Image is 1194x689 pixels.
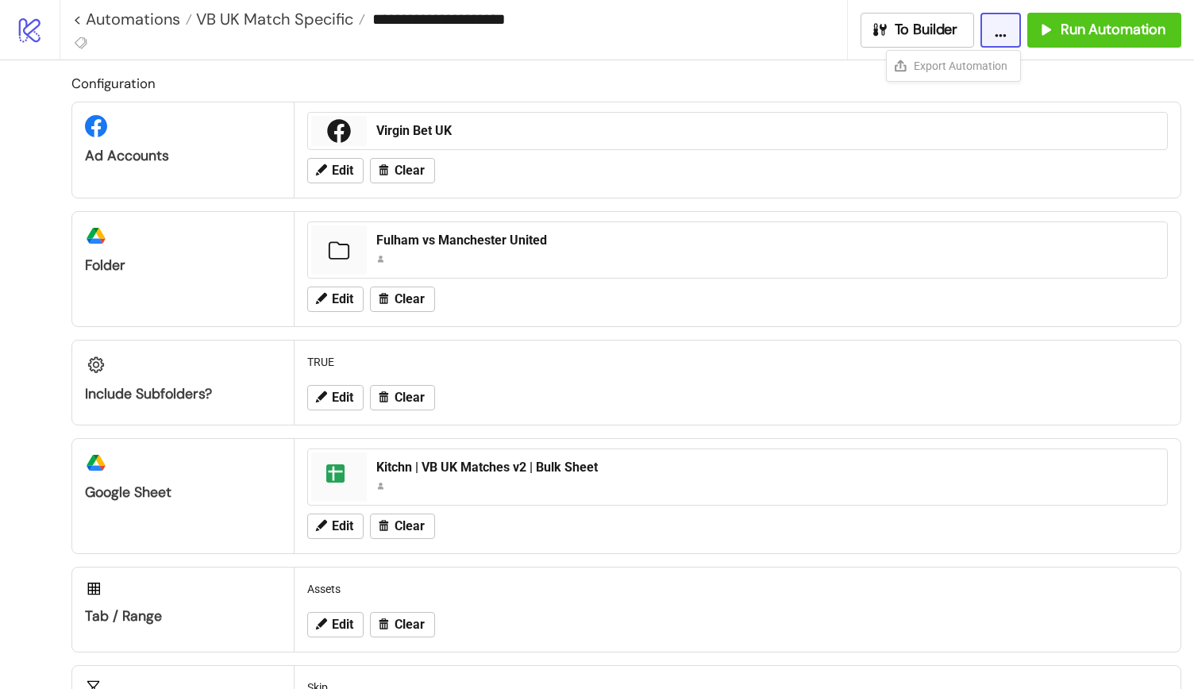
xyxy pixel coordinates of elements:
[1027,13,1181,48] button: Run Automation
[192,9,353,29] span: VB UK Match Specific
[301,574,1174,604] div: Assets
[73,11,192,27] a: < Automations
[395,292,425,306] span: Clear
[85,483,281,502] div: Google Sheet
[332,391,353,405] span: Edit
[85,607,281,625] div: Tab / Range
[307,385,364,410] button: Edit
[301,347,1174,377] div: TRUE
[85,147,281,165] div: Ad Accounts
[307,158,364,183] button: Edit
[395,519,425,533] span: Clear
[395,618,425,632] span: Clear
[887,51,1020,81] a: Export Automation
[192,11,365,27] a: VB UK Match Specific
[370,385,435,410] button: Clear
[895,21,958,39] span: To Builder
[376,459,1157,476] div: Kitchn | VB UK Matches v2 | Bulk Sheet
[370,287,435,312] button: Clear
[370,612,435,637] button: Clear
[370,514,435,539] button: Clear
[307,612,364,637] button: Edit
[307,514,364,539] button: Edit
[395,391,425,405] span: Clear
[71,73,1181,94] h2: Configuration
[332,292,353,306] span: Edit
[376,122,1157,140] div: Virgin Bet UK
[370,158,435,183] button: Clear
[914,57,1007,75] span: Export Automation
[376,232,1157,249] div: Fulham vs Manchester United
[85,256,281,275] div: Folder
[1061,21,1165,39] span: Run Automation
[85,385,281,403] div: Include subfolders?
[332,618,353,632] span: Edit
[332,519,353,533] span: Edit
[307,287,364,312] button: Edit
[395,164,425,178] span: Clear
[861,13,975,48] button: To Builder
[980,13,1021,48] button: ...
[332,164,353,178] span: Edit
